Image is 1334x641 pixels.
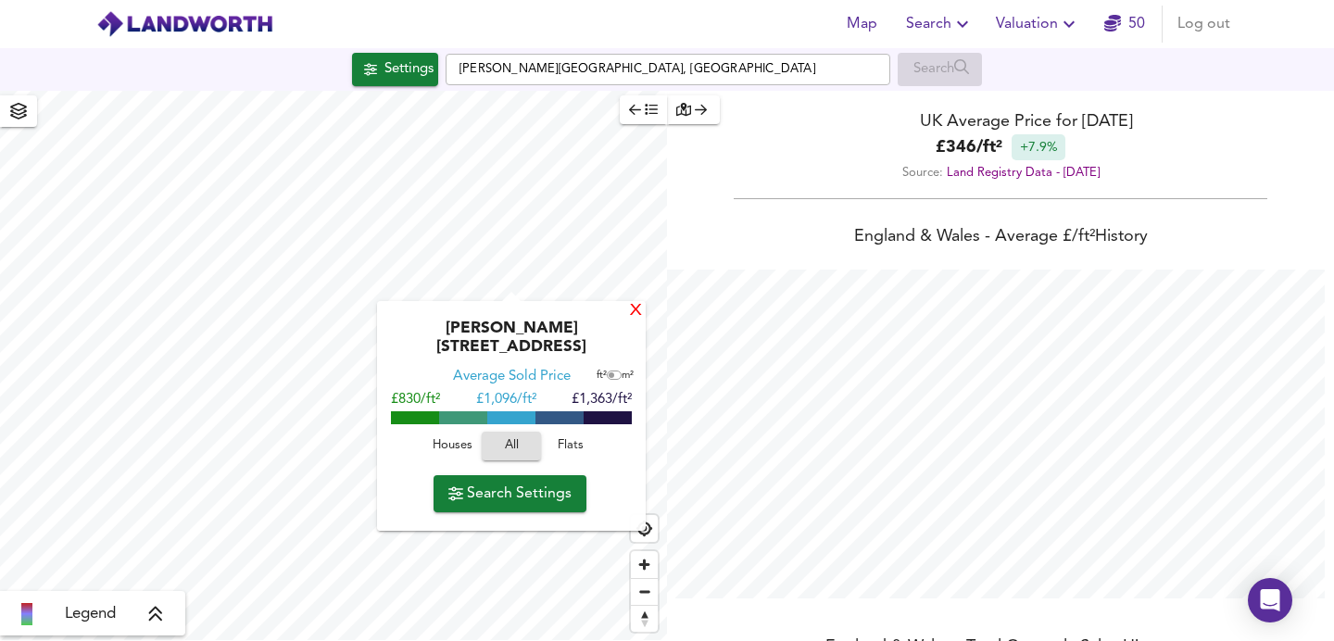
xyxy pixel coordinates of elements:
[667,225,1334,251] div: England & Wales - Average £/ ft² History
[352,53,438,86] div: Click to configure Search Settings
[947,167,1100,179] a: Land Registry Data - [DATE]
[597,371,607,381] span: ft²
[631,578,658,605] button: Zoom out
[631,579,658,605] span: Zoom out
[476,393,536,407] span: £ 1,096/ft²
[839,11,884,37] span: Map
[446,54,890,85] input: Enter a location...
[352,53,438,86] button: Settings
[631,551,658,578] button: Zoom in
[384,57,434,82] div: Settings
[996,11,1080,37] span: Valuation
[491,435,532,457] span: All
[667,109,1334,134] div: UK Average Price for [DATE]
[898,53,982,86] div: Enable a Source before running a Search
[427,435,477,457] span: Houses
[386,320,636,368] div: [PERSON_NAME][STREET_ADDRESS]
[65,603,116,625] span: Legend
[628,303,644,320] div: X
[899,6,981,43] button: Search
[1248,578,1292,622] div: Open Intercom Messenger
[572,393,632,407] span: £1,363/ft²
[448,481,572,507] span: Search Settings
[546,435,596,457] span: Flats
[453,368,571,386] div: Average Sold Price
[1012,134,1065,160] div: +7.9%
[936,135,1002,160] b: £ 346 / ft²
[1177,11,1230,37] span: Log out
[96,10,273,38] img: logo
[541,432,600,460] button: Flats
[1104,11,1145,37] a: 50
[1095,6,1154,43] button: 50
[667,160,1334,185] div: Source:
[434,475,586,512] button: Search Settings
[631,606,658,632] span: Reset bearing to north
[832,6,891,43] button: Map
[906,11,974,37] span: Search
[391,393,440,407] span: £830/ft²
[988,6,1088,43] button: Valuation
[622,371,634,381] span: m²
[422,432,482,460] button: Houses
[482,432,541,460] button: All
[631,605,658,632] button: Reset bearing to north
[1170,6,1238,43] button: Log out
